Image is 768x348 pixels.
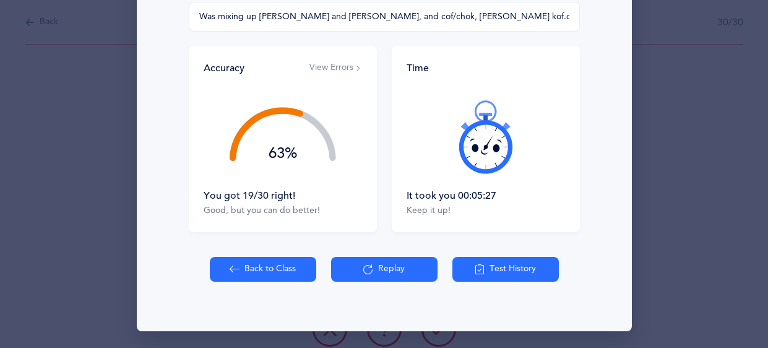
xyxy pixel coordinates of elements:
button: Back to Class [210,257,316,282]
div: It took you 00:05:27 [407,189,565,202]
div: Accuracy [204,61,244,75]
div: 63% [230,146,336,161]
input: Enter comment here [189,2,580,32]
button: Test History [452,257,559,282]
div: You got 19/30 right! [204,189,362,202]
button: Replay [331,257,438,282]
div: Good, but you can do better! [204,205,362,217]
button: View Errors [309,62,362,74]
div: Time [407,61,565,75]
div: Keep it up! [407,205,565,217]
